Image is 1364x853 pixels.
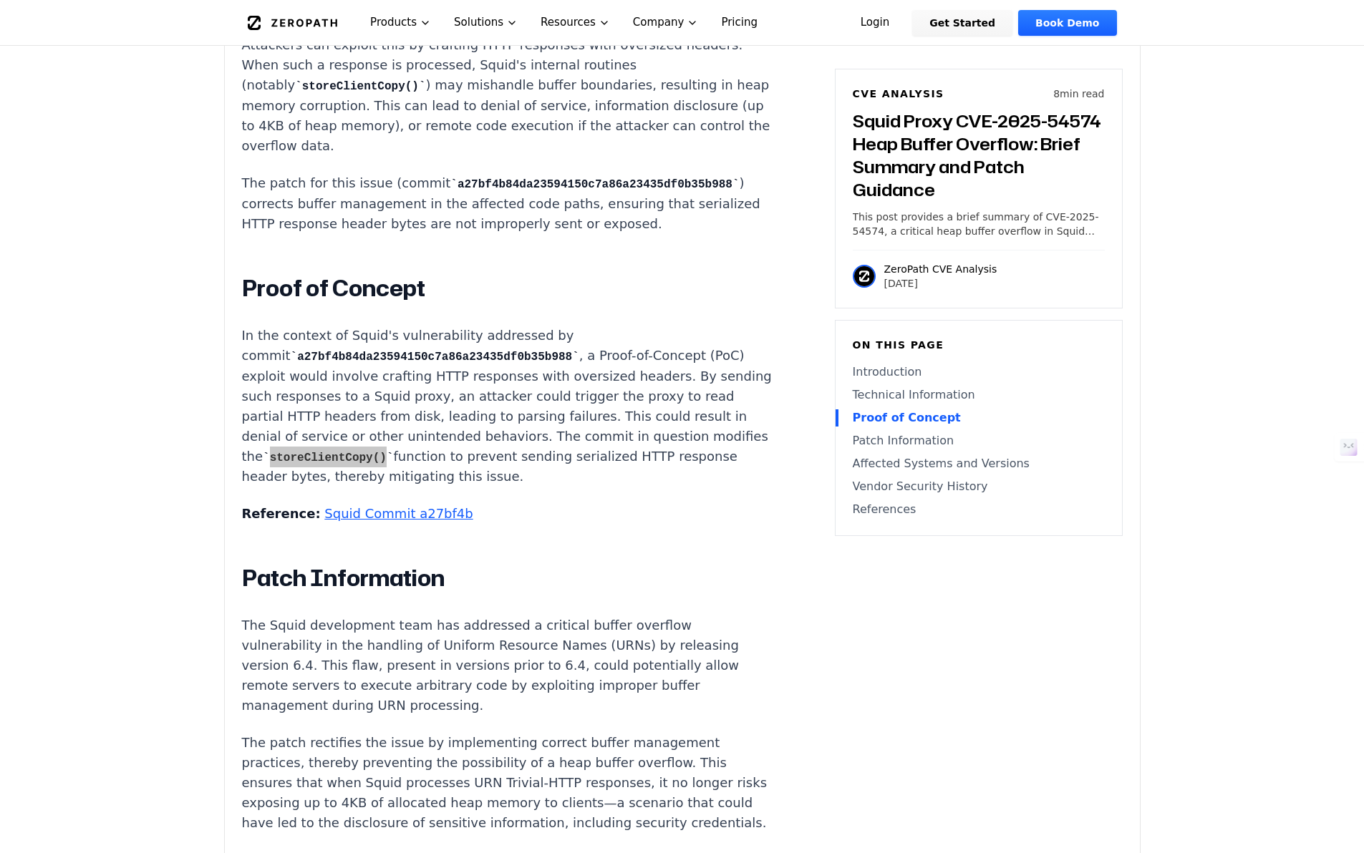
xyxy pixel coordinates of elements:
[242,326,775,487] p: In the context of Squid's vulnerability addressed by commit , a Proof-of-Concept (PoC) exploit wo...
[242,274,775,303] h2: Proof of Concept
[242,733,775,833] p: The patch rectifies the issue by implementing correct buffer management practices, thereby preven...
[884,262,997,276] p: ZeroPath CVE Analysis
[853,87,944,101] h6: CVE Analysis
[853,455,1105,472] a: Affected Systems and Versions
[853,478,1105,495] a: Vendor Security History
[853,265,876,288] img: ZeroPath CVE Analysis
[853,386,1105,404] a: Technical Information
[853,210,1105,238] p: This post provides a brief summary of CVE-2025-54574, a critical heap buffer overflow in Squid Pr...
[450,178,739,191] code: a27bf4b84da23594150c7a86a23435df0b35b988
[1018,10,1116,36] a: Book Demo
[853,109,1105,201] h3: Squid Proxy CVE-2025-54574 Heap Buffer Overflow: Brief Summary and Patch Guidance
[853,338,1105,352] h6: On this page
[853,409,1105,426] a: Proof of Concept
[843,10,907,36] a: Login
[912,10,1012,36] a: Get Started
[295,80,425,93] code: storeClientCopy()
[324,506,473,521] a: Squid Commit a27bf4b
[853,501,1105,518] a: References
[242,173,775,234] p: The patch for this issue (commit ) corrects buffer management in the affected code paths, ensurin...
[853,432,1105,449] a: Patch Information
[884,276,997,291] p: [DATE]
[242,506,321,521] strong: Reference:
[242,564,775,593] h2: Patch Information
[242,35,775,156] p: Attackers can exploit this by crafting HTTP responses with oversized headers. When such a respons...
[291,351,579,364] code: a27bf4b84da23594150c7a86a23435df0b35b988
[1053,87,1104,101] p: 8 min read
[263,452,393,464] code: storeClientCopy()
[242,615,775,716] p: The Squid development team has addressed a critical buffer overflow vulnerability in the handling...
[853,364,1105,381] a: Introduction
